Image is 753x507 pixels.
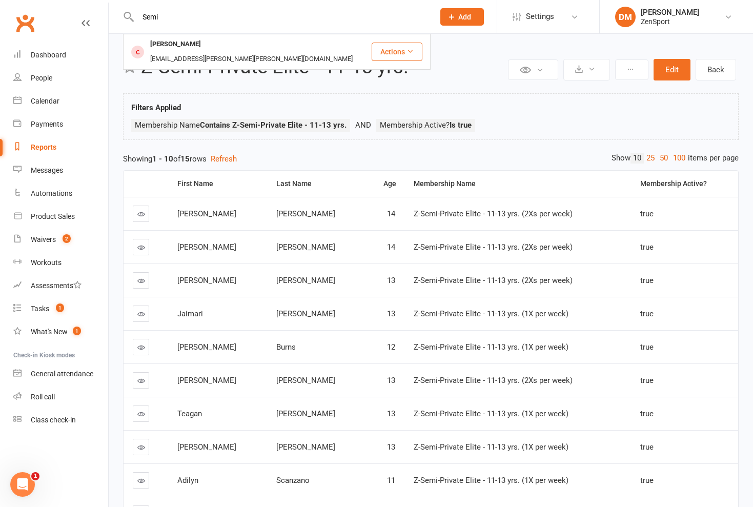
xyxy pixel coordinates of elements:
span: true [640,242,654,252]
span: [PERSON_NAME] [177,242,236,252]
span: 14 [387,242,395,252]
span: [PERSON_NAME] [177,276,236,285]
span: Z-Semi-Private Elite - 11-13 yrs. (1X per week) [414,476,568,485]
span: [PERSON_NAME] [276,276,335,285]
div: Show items per page [612,153,739,164]
span: [PERSON_NAME] [276,242,335,252]
span: Z-Semi-Private Elite - 11-13 yrs. (1X per week) [414,342,568,352]
span: Z-Semi-Private Elite - 11-13 yrs. (2Xs per week) [414,209,573,218]
a: Dashboard [13,44,108,67]
strong: Contains Z-Semi-Private Elite - 11-13 yrs. [200,120,347,130]
div: Automations [31,189,72,197]
div: Tasks [31,305,49,313]
a: Assessments [13,274,108,297]
span: Z-Semi-Private Elite - 11-13 yrs. (1X per week) [414,442,568,452]
button: Refresh [211,153,237,165]
div: First Name [177,180,259,188]
span: 11 [387,476,395,485]
span: Settings [526,5,554,28]
span: Scanzano [276,476,310,485]
div: Workouts [31,258,62,267]
button: Add [440,8,484,26]
div: Reports [31,143,56,151]
a: Back [696,59,736,80]
span: 13 [387,309,395,318]
span: [PERSON_NAME] [276,376,335,385]
button: Actions [372,43,422,61]
span: Z-Semi-Private Elite - 11-13 yrs. (2Xs per week) [414,242,573,252]
div: Dashboard [31,51,66,59]
span: 13 [387,276,395,285]
span: Burns [276,342,296,352]
a: Roll call [13,386,108,409]
div: Age [375,180,396,188]
span: 13 [387,442,395,452]
div: People [31,74,52,82]
strong: Is true [450,120,472,130]
div: [PERSON_NAME] [147,37,204,52]
span: 12 [387,342,395,352]
a: Calendar [13,90,108,113]
div: Assessments [31,281,82,290]
button: Edit [654,59,690,80]
span: true [640,309,654,318]
a: Product Sales [13,205,108,228]
span: 13 [387,376,395,385]
span: Adilyn [177,476,198,485]
span: 2 [63,234,71,243]
div: General attendance [31,370,93,378]
input: Search... [135,10,427,24]
span: Membership Active? [380,120,472,130]
a: Clubworx [12,10,38,36]
span: 1 [73,327,81,335]
div: [EMAIL_ADDRESS][PERSON_NAME][PERSON_NAME][DOMAIN_NAME] [147,52,356,67]
span: true [640,276,654,285]
a: Reports [13,136,108,159]
div: Membership Active? [640,180,730,188]
span: Add [458,13,471,21]
a: 50 [657,153,670,164]
div: ZenSport [641,17,699,26]
a: Waivers 2 [13,228,108,251]
div: [PERSON_NAME] [641,8,699,17]
span: Z-Semi-Private Elite - 11-13 yrs. (1X per week) [414,409,568,418]
span: Membership Name [135,120,347,130]
a: 100 [670,153,688,164]
div: Waivers [31,235,56,244]
a: Messages [13,159,108,182]
span: 14 [387,209,395,218]
div: Calendar [31,97,59,105]
a: Payments [13,113,108,136]
a: Tasks 1 [13,297,108,320]
span: [PERSON_NAME] [177,209,236,218]
a: Automations [13,182,108,205]
span: 13 [387,409,395,418]
div: Last Name [276,180,358,188]
div: DM [615,7,636,27]
a: 25 [644,153,657,164]
strong: 15 [180,154,190,164]
div: Messages [31,166,63,174]
div: Roll call [31,393,55,401]
span: 1 [31,472,39,480]
a: 10 [630,153,644,164]
div: Showing of rows [123,153,739,165]
span: [PERSON_NAME] [276,309,335,318]
span: [PERSON_NAME] [177,442,236,452]
span: true [640,376,654,385]
span: [PERSON_NAME] [177,342,236,352]
strong: Filters Applied [131,103,181,112]
span: Z-Semi-Private Elite - 11-13 yrs. (1X per week) [414,309,568,318]
span: Jaimari [177,309,203,318]
span: true [640,476,654,485]
span: [PERSON_NAME] [177,376,236,385]
a: People [13,67,108,90]
span: Z-Semi-Private Elite - 11-13 yrs. (2Xs per week) [414,276,573,285]
div: Payments [31,120,63,128]
span: [PERSON_NAME] [276,209,335,218]
a: Class kiosk mode [13,409,108,432]
span: true [640,409,654,418]
a: General attendance kiosk mode [13,362,108,386]
span: true [640,342,654,352]
span: Z-Semi-Private Elite - 11-13 yrs. (2Xs per week) [414,376,573,385]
